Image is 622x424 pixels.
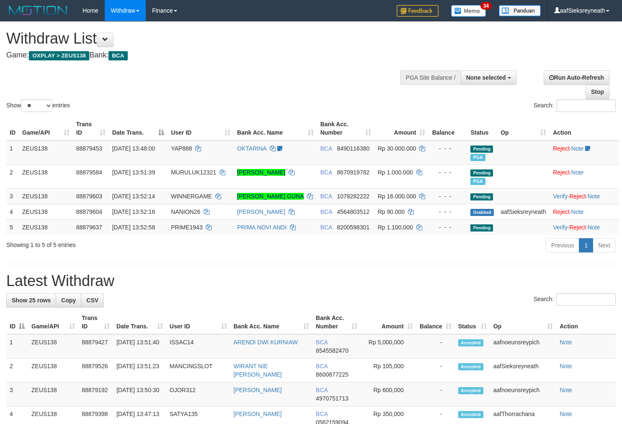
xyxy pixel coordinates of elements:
td: ZEUS138 [19,164,73,188]
span: MURULUK12321 [171,169,216,176]
span: Accepted [458,411,483,418]
span: 88879637 [76,224,102,231]
span: 88879603 [76,193,102,200]
a: Reject [569,224,586,231]
th: Status: activate to sort column ascending [455,310,490,334]
h4: Game: Bank: [6,51,406,60]
div: - - - [432,144,464,153]
span: OXPLAY > ZEUS138 [29,51,89,60]
th: Game/API: activate to sort column ascending [28,310,78,334]
td: · · [550,219,619,235]
span: Copy 4970751713 to clipboard [316,395,348,402]
span: BCA [316,339,328,346]
td: - [416,359,455,382]
a: Note [571,169,584,176]
input: Search: [556,99,616,112]
span: 34 [480,2,492,10]
th: Bank Acc. Name: activate to sort column ascending [234,117,317,140]
a: Reject [553,208,570,215]
td: 2 [6,359,28,382]
span: Copy 8200598301 to clipboard [337,224,369,231]
td: Rp 5,000,000 [361,334,416,359]
td: · · [550,188,619,204]
th: Game/API: activate to sort column ascending [19,117,73,140]
span: [DATE] 13:52:14 [112,193,155,200]
a: Stop [586,85,609,99]
span: BCA [316,411,328,417]
td: ZEUS138 [28,382,78,406]
span: Rp 90.000 [378,208,405,215]
span: Marked by aafmaleo [470,154,485,161]
img: MOTION_logo.png [6,4,70,17]
td: · [550,204,619,219]
td: aafSieksreyneath [497,204,550,219]
a: Previous [546,238,579,252]
div: Showing 1 to 5 of 5 entries [6,237,253,249]
span: Copy 8490116380 to clipboard [337,145,369,152]
div: - - - [432,223,464,232]
span: BCA [320,208,332,215]
a: ARENDI DWI KURNIAW [234,339,298,346]
label: Show entries [6,99,70,112]
a: Note [571,208,584,215]
span: Rp 16.000.000 [378,193,416,200]
a: Note [571,145,584,152]
th: Balance [428,117,467,140]
div: - - - [432,192,464,200]
td: 88879192 [78,382,113,406]
img: Button%20Memo.svg [451,5,486,17]
th: Balance: activate to sort column ascending [416,310,455,334]
span: Rp 30.000.000 [378,145,416,152]
td: OJOR312 [166,382,230,406]
span: Pending [470,146,493,153]
div: - - - [432,168,464,177]
th: Bank Acc. Number: activate to sort column ascending [317,117,374,140]
span: BCA [320,169,332,176]
span: Copy 4564803512 to clipboard [337,208,369,215]
span: [DATE] 13:52:58 [112,224,155,231]
span: 88879453 [76,145,102,152]
input: Search: [556,293,616,306]
span: Rp 1.100.000 [378,224,413,231]
span: 88879584 [76,169,102,176]
div: PGA Site Balance / [400,70,461,85]
th: Date Trans.: activate to sort column ascending [113,310,166,334]
a: Show 25 rows [6,293,56,307]
span: Pending [470,169,493,177]
td: 88879526 [78,359,113,382]
th: Trans ID: activate to sort column ascending [78,310,113,334]
th: ID [6,117,19,140]
td: 4 [6,204,19,219]
span: [DATE] 13:52:16 [112,208,155,215]
th: Op: activate to sort column ascending [497,117,550,140]
td: MANCINGSLOT [166,359,230,382]
a: Note [588,193,600,200]
span: Copy 8600877225 to clipboard [316,371,348,378]
span: [DATE] 13:48:00 [112,145,155,152]
th: User ID: activate to sort column ascending [166,310,230,334]
span: BCA [316,387,328,393]
span: Pending [470,193,493,200]
td: · [550,140,619,165]
select: Showentries [21,99,52,112]
img: panduan.png [499,5,541,16]
td: 2 [6,164,19,188]
span: PRIME1943 [171,224,202,231]
th: Bank Acc. Name: activate to sort column ascending [230,310,313,334]
span: CSV [86,297,98,304]
td: [DATE] 13:50:30 [113,382,166,406]
td: 1 [6,140,19,165]
th: User ID: activate to sort column ascending [168,117,234,140]
span: [DATE] 13:51:39 [112,169,155,176]
span: NANION26 [171,208,200,215]
th: Bank Acc. Number: activate to sort column ascending [312,310,361,334]
div: - - - [432,208,464,216]
a: Next [593,238,616,252]
a: [PERSON_NAME] [237,169,285,176]
span: Grabbed [470,209,494,216]
button: None selected [461,70,516,85]
a: Verify [553,224,568,231]
td: ZEUS138 [19,219,73,235]
span: Accepted [458,363,483,370]
td: ZEUS138 [28,334,78,359]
